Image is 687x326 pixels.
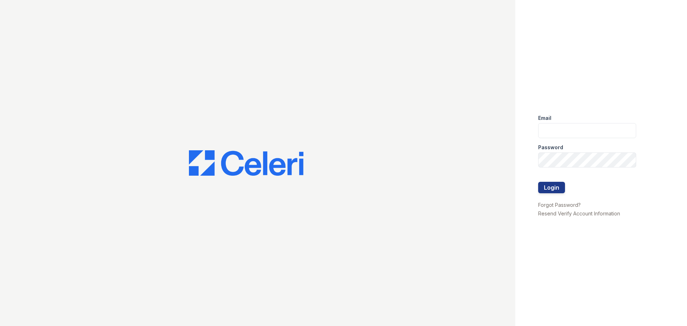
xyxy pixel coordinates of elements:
[538,115,551,122] label: Email
[538,144,563,151] label: Password
[538,202,581,208] a: Forgot Password?
[189,150,303,176] img: CE_Logo_Blue-a8612792a0a2168367f1c8372b55b34899dd931a85d93a1a3d3e32e68fde9ad4.png
[538,210,620,216] a: Resend Verify Account Information
[538,182,565,193] button: Login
